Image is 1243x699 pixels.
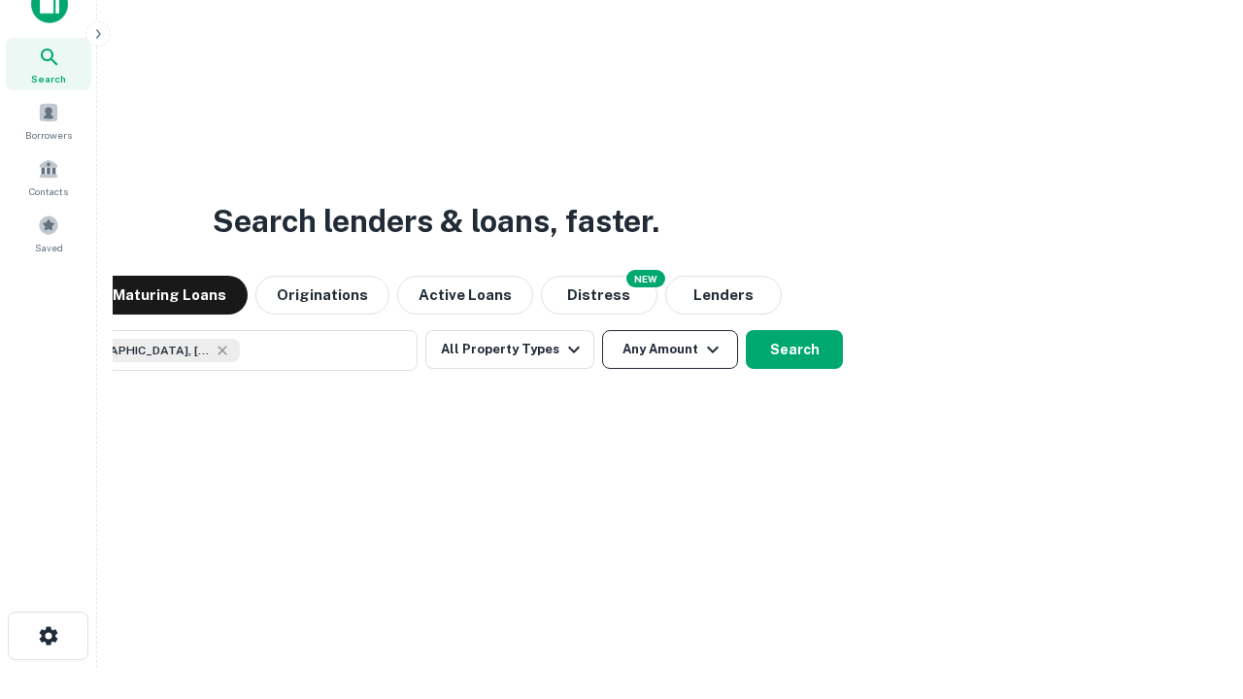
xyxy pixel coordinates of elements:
iframe: Chat Widget [1146,544,1243,637]
button: Active Loans [397,276,533,315]
a: Contacts [6,150,91,203]
button: Search [746,330,843,369]
button: Search distressed loans with lien and other non-mortgage details. [541,276,657,315]
span: Contacts [29,183,68,199]
button: Lenders [665,276,782,315]
span: Borrowers [25,127,72,143]
a: Saved [6,207,91,259]
span: [GEOGRAPHIC_DATA], [GEOGRAPHIC_DATA], [GEOGRAPHIC_DATA] [65,342,211,359]
button: All Property Types [425,330,594,369]
h3: Search lenders & loans, faster. [213,198,659,245]
span: Saved [35,240,63,255]
a: Search [6,38,91,90]
button: [GEOGRAPHIC_DATA], [GEOGRAPHIC_DATA], [GEOGRAPHIC_DATA] [29,330,418,371]
div: NEW [626,270,665,287]
button: Maturing Loans [91,276,248,315]
button: Any Amount [602,330,738,369]
a: Borrowers [6,94,91,147]
span: Search [31,71,66,86]
button: Originations [255,276,389,315]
